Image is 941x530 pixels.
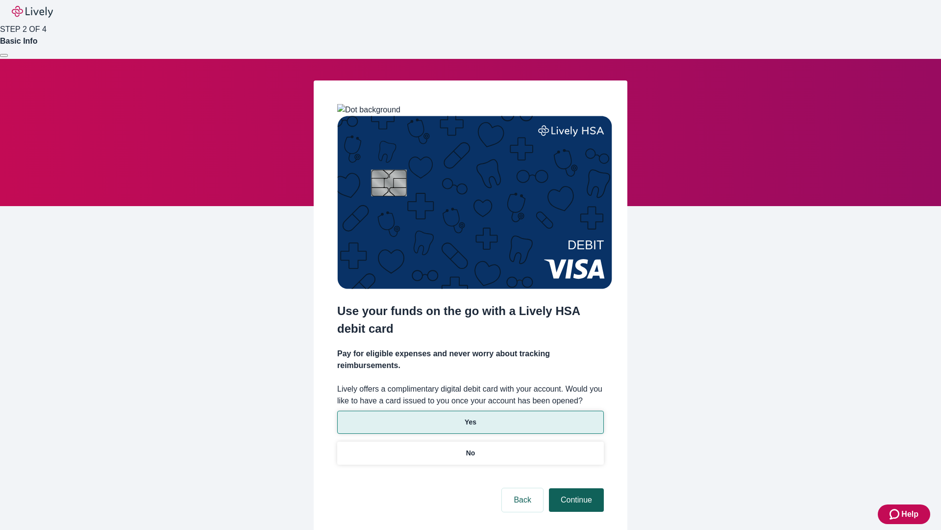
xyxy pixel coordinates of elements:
[337,383,604,407] label: Lively offers a complimentary digital debit card with your account. Would you like to have a card...
[12,6,53,18] img: Lively
[549,488,604,512] button: Continue
[337,116,612,289] img: Debit card
[466,448,475,458] p: No
[337,348,604,371] h4: Pay for eligible expenses and never worry about tracking reimbursements.
[890,508,901,520] svg: Zendesk support icon
[465,417,476,427] p: Yes
[337,104,400,116] img: Dot background
[337,442,604,465] button: No
[337,302,604,338] h2: Use your funds on the go with a Lively HSA debit card
[901,508,918,520] span: Help
[878,504,930,524] button: Zendesk support iconHelp
[337,411,604,434] button: Yes
[502,488,543,512] button: Back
